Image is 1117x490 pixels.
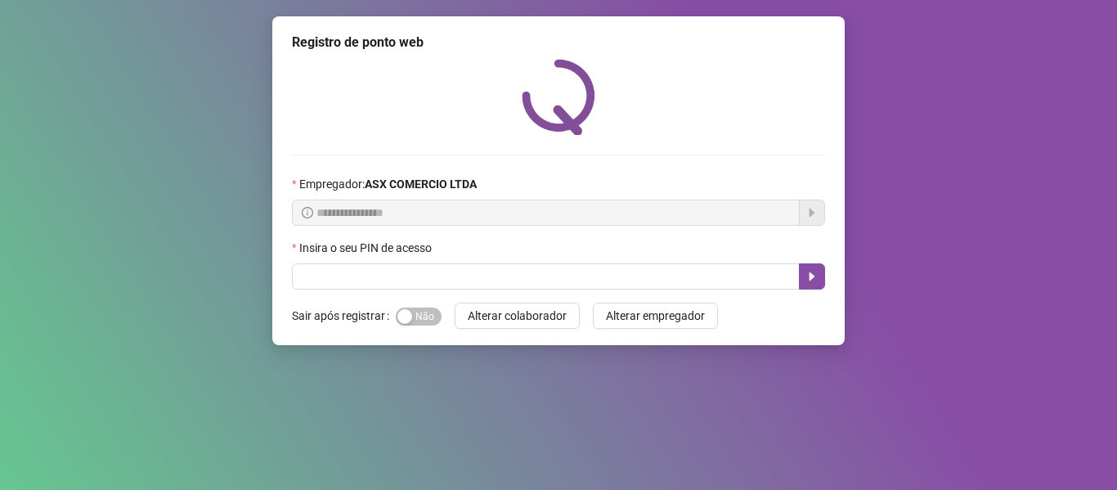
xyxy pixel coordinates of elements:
label: Sair após registrar [292,303,396,329]
button: Alterar empregador [593,303,718,329]
label: Insira o seu PIN de acesso [292,239,442,257]
span: info-circle [302,207,313,218]
span: Alterar empregador [606,307,705,325]
span: Empregador : [299,175,477,193]
span: Alterar colaborador [468,307,567,325]
div: Registro de ponto web [292,33,825,52]
span: caret-right [805,270,819,283]
button: Alterar colaborador [455,303,580,329]
img: QRPoint [522,59,595,135]
strong: ASX COMERCIO LTDA [365,178,477,191]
